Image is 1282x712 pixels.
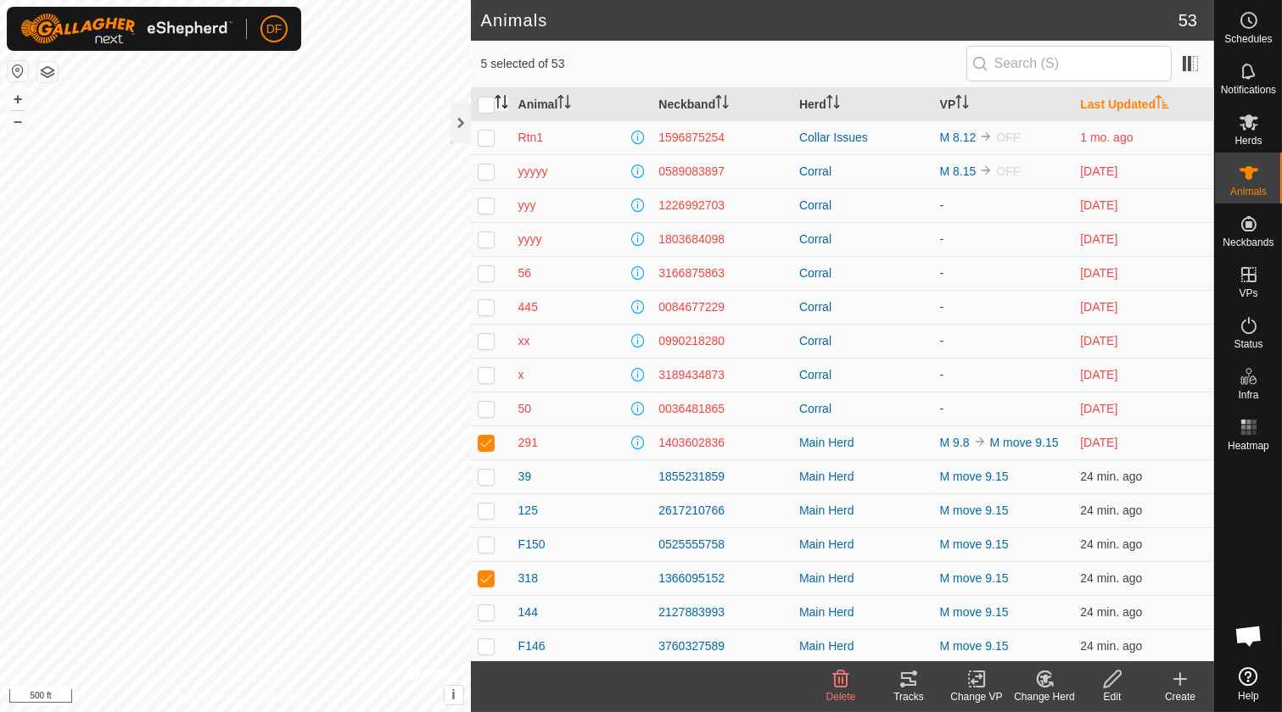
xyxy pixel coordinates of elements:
[658,502,786,520] div: 2617210766
[940,571,1009,585] a: M move 9.15
[495,97,508,111] p-sorticon: Activate to sort
[1228,441,1269,451] span: Heatmap
[658,129,786,147] div: 1596875254
[168,690,232,705] a: Privacy Policy
[518,400,532,418] span: 50
[8,111,28,131] button: –
[1234,339,1262,349] span: Status
[658,536,786,553] div: 0525555758
[518,604,538,621] span: 144
[658,400,786,418] div: 0036481865
[1078,689,1146,704] div: Edit
[518,298,538,316] span: 445
[518,502,538,520] span: 125
[8,89,28,109] button: +
[658,163,786,181] div: 0589083897
[658,197,786,214] div: 1226992703
[940,232,944,246] app-display-virtual-paddock-transition: -
[1178,8,1197,33] span: 53
[1010,689,1078,704] div: Change Herd
[799,231,927,248] div: Corral
[1080,300,1117,314] span: Aug 15, 2025, 10:38 AM
[799,366,927,384] div: Corral
[1223,237,1274,248] span: Neckbands
[1234,136,1262,146] span: Herds
[715,97,729,111] p-sorticon: Activate to sort
[792,88,933,121] th: Herd
[1080,232,1117,246] span: Aug 15, 2025, 10:38 AM
[875,689,943,704] div: Tracks
[940,164,977,178] a: M 8.15
[481,10,1178,31] h2: Animals
[979,164,993,177] img: to
[1238,691,1259,701] span: Help
[1215,660,1282,708] a: Help
[940,368,944,381] app-display-virtual-paddock-transition: -
[1146,689,1214,704] div: Create
[799,570,927,587] div: Main Herd
[1080,436,1117,449] span: Sep 10, 2025, 7:53 PM
[799,502,927,520] div: Main Herd
[1080,571,1142,585] span: Sep 15, 2025, 8:37 AM
[1156,97,1169,111] p-sorticon: Activate to sort
[518,332,530,350] span: xx
[966,46,1172,81] input: Search (S)
[1080,605,1142,619] span: Sep 15, 2025, 8:37 AM
[979,130,993,143] img: to
[799,434,927,452] div: Main Herd
[658,570,786,587] div: 1366095152
[940,639,1009,653] a: M move 9.15
[1080,164,1117,178] span: Aug 15, 2025, 10:37 AM
[37,62,58,82] button: Map Layers
[518,637,546,655] span: F146
[799,637,927,655] div: Main Herd
[252,690,302,705] a: Contact Us
[799,298,927,316] div: Corral
[658,604,786,621] div: 2127883993
[940,537,1009,551] a: M move 9.15
[1230,186,1267,197] span: Animals
[940,198,944,212] app-display-virtual-paddock-transition: -
[1080,402,1117,415] span: Aug 15, 2025, 10:38 AM
[799,129,927,147] div: Collar Issues
[658,468,786,486] div: 1855231859
[1080,198,1117,212] span: Aug 15, 2025, 10:38 AM
[652,88,792,121] th: Neckband
[996,131,1020,144] span: OFF
[481,55,966,73] span: 5 selected of 53
[940,605,1009,619] a: M move 9.15
[518,570,538,587] span: 318
[799,536,927,553] div: Main Herd
[799,264,927,282] div: Corral
[1080,470,1142,483] span: Sep 15, 2025, 8:37 AM
[826,97,840,111] p-sorticon: Activate to sort
[518,536,546,553] span: F150
[940,436,970,449] a: M 9.8
[799,332,927,350] div: Corral
[658,298,786,316] div: 0084677229
[1080,368,1117,381] span: Aug 15, 2025, 10:38 AM
[658,637,786,655] div: 3760327589
[445,686,463,704] button: i
[658,366,786,384] div: 3189434873
[1221,85,1276,95] span: Notifications
[658,332,786,350] div: 0990218280
[940,131,977,144] a: M 8.12
[973,435,987,448] img: to
[990,436,1059,449] a: M move 9.15
[658,231,786,248] div: 1803684098
[940,402,944,415] app-display-virtual-paddock-transition: -
[799,468,927,486] div: Main Herd
[996,164,1020,178] span: OFF
[20,14,232,44] img: Gallagher Logo
[1080,503,1142,517] span: Sep 15, 2025, 8:37 AM
[518,129,544,147] span: Rtn1
[940,266,944,280] app-display-virtual-paddock-transition: -
[512,88,652,121] th: Animal
[1080,537,1142,551] span: Sep 15, 2025, 8:37 AM
[943,689,1010,704] div: Change VP
[940,503,1009,517] a: M move 9.15
[799,163,927,181] div: Corral
[1073,88,1214,121] th: Last Updated
[518,434,538,452] span: 291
